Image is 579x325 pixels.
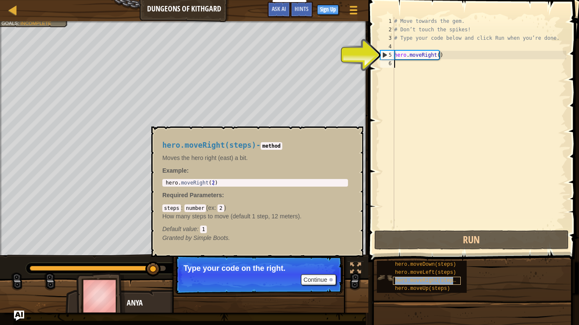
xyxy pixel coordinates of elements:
span: Required Parameters [162,192,222,198]
h4: - [162,141,348,149]
code: number [184,204,206,212]
p: How many steps to move (default 1 step, 12 meters). [162,212,348,220]
span: Default value [162,226,197,232]
span: : [181,204,184,211]
strong: : [162,167,189,174]
code: 1 [200,226,206,233]
em: Simple Boots. [162,234,230,241]
span: hero.moveRight(steps) [162,141,256,149]
span: ex [208,204,214,211]
span: : [197,226,200,232]
div: ( ) [162,204,348,233]
code: steps [162,204,181,212]
span: Granted by [162,234,193,241]
span: : [222,192,224,198]
p: Moves the hero right (east) a bit. [162,154,348,162]
span: : [214,204,218,211]
span: Example [162,167,187,174]
code: 2 [217,204,224,212]
code: method [261,142,282,150]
